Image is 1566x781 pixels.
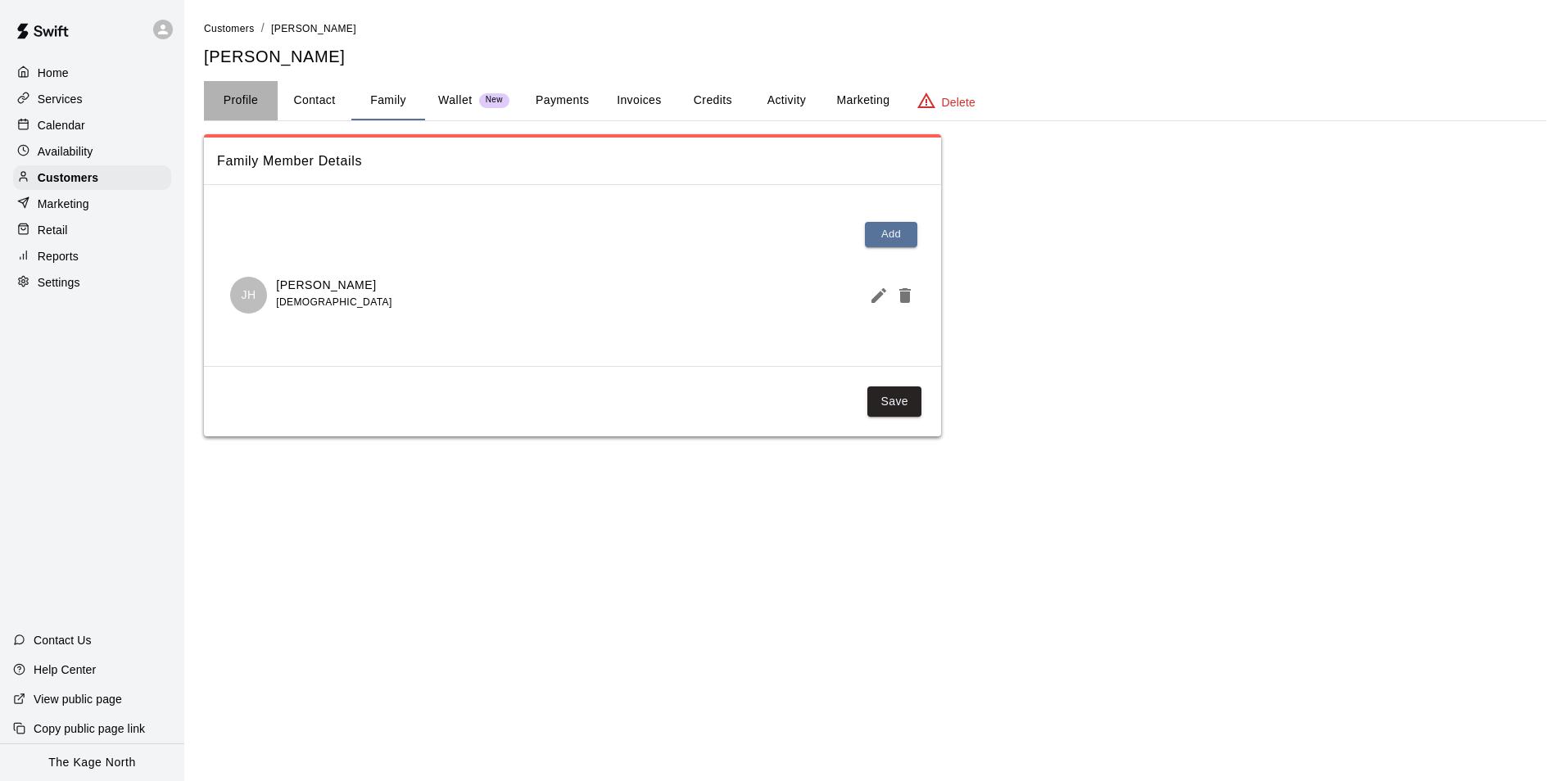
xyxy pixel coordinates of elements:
div: basic tabs example [204,81,1546,120]
nav: breadcrumb [204,20,1546,38]
span: [PERSON_NAME] [271,23,356,34]
button: Contact [278,81,351,120]
span: New [479,95,509,106]
button: Profile [204,81,278,120]
p: Retail [38,222,68,238]
p: Contact Us [34,632,92,648]
button: Payments [523,81,602,120]
p: Settings [38,274,80,291]
li: / [261,20,265,37]
a: Reports [13,244,171,269]
p: Help Center [34,661,96,678]
span: Customers [204,23,255,34]
p: Delete [942,94,975,111]
a: Home [13,61,171,85]
p: Availability [38,143,93,160]
a: Customers [204,21,255,34]
button: Edit Member [862,279,889,312]
p: View public page [34,691,122,707]
p: Marketing [38,196,89,212]
button: Delete [889,279,915,312]
button: Credits [676,81,749,120]
button: Invoices [602,81,676,120]
p: Customers [38,169,98,186]
button: Activity [749,81,823,120]
button: Add [865,222,917,247]
span: Family Member Details [217,151,928,172]
button: Family [351,81,425,120]
a: Calendar [13,113,171,138]
p: Calendar [38,117,85,133]
h5: [PERSON_NAME] [204,46,1546,68]
p: Services [38,91,83,107]
a: Marketing [13,192,171,216]
p: JH [241,287,256,304]
div: Jolee Huskisson [230,277,267,314]
span: [DEMOGRAPHIC_DATA] [276,296,391,308]
a: Settings [13,270,171,295]
a: Services [13,87,171,111]
p: Home [38,65,69,81]
button: Save [867,386,921,417]
a: Availability [13,139,171,164]
p: Copy public page link [34,720,145,737]
a: Retail [13,218,171,242]
a: Customers [13,165,171,190]
p: Reports [38,248,79,264]
p: Wallet [438,92,473,109]
p: The Kage North [48,754,136,771]
p: [PERSON_NAME] [276,277,391,294]
button: Marketing [823,81,903,120]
